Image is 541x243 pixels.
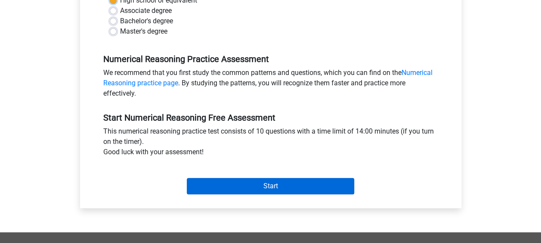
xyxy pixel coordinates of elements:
[187,178,354,194] input: Start
[103,54,438,64] h5: Numerical Reasoning Practice Assessment
[97,126,445,161] div: This numerical reasoning practice test consists of 10 questions with a time limit of 14:00 minute...
[120,16,173,26] label: Bachelor's degree
[97,68,445,102] div: We recommend that you first study the common patterns and questions, which you can find on the . ...
[103,112,438,123] h5: Start Numerical Reasoning Free Assessment
[120,26,167,37] label: Master's degree
[120,6,172,16] label: Associate degree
